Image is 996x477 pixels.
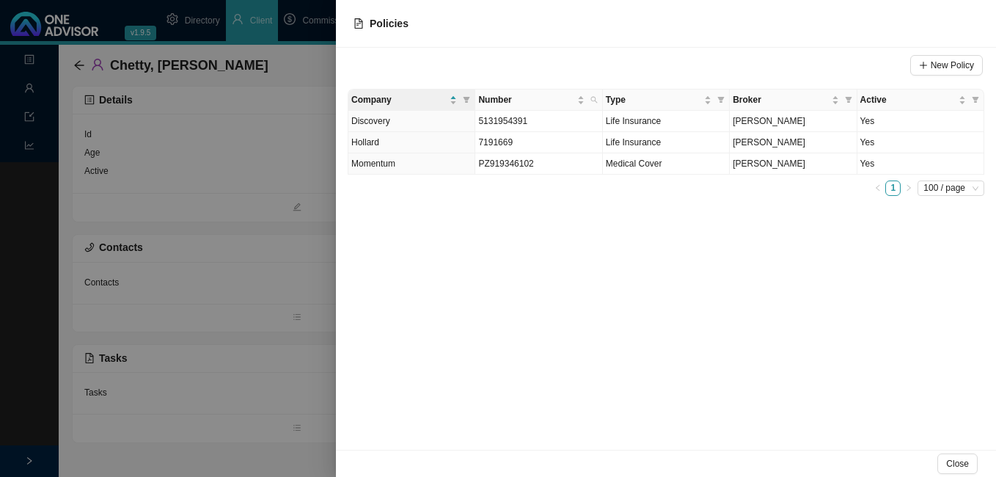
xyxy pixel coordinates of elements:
span: filter [845,96,852,103]
span: filter [460,90,473,110]
span: search [587,90,601,110]
li: 1 [885,181,901,196]
li: Previous Page [870,181,885,196]
span: Hollard [351,137,379,148]
th: Number [475,90,602,111]
span: Company [351,92,447,107]
td: Yes [857,132,984,153]
td: Yes [857,153,984,175]
span: search [590,96,598,103]
span: filter [717,96,725,103]
span: Medical Cover [606,159,662,169]
span: [PERSON_NAME] [733,137,805,148]
span: filter [714,90,728,110]
span: Life Insurance [606,116,661,126]
span: 100 / page [923,181,978,195]
span: Active [860,92,956,107]
span: Policies [370,18,409,29]
span: filter [463,96,470,103]
th: Type [603,90,730,111]
span: PZ919346102 [478,159,533,169]
span: file-text [354,18,364,29]
span: 5131954391 [478,116,527,126]
button: left [870,181,885,196]
span: Number [478,92,574,107]
li: Next Page [901,181,916,196]
span: [PERSON_NAME] [733,159,805,169]
span: right [905,184,912,192]
button: Close [937,454,978,474]
span: plus [919,61,928,70]
div: Page Size [918,181,984,196]
span: Close [946,456,969,471]
button: New Policy [910,55,983,76]
span: Momentum [351,159,395,169]
span: Type [606,92,701,107]
span: Discovery [351,116,390,126]
span: left [874,184,882,192]
span: New Policy [931,58,974,73]
span: filter [842,90,855,110]
button: right [901,181,916,196]
td: Yes [857,111,984,132]
th: Active [857,90,984,111]
a: 1 [886,181,900,195]
span: Broker [733,92,828,107]
span: filter [972,96,979,103]
span: filter [969,90,982,110]
span: Life Insurance [606,137,661,148]
span: 7191669 [478,137,513,148]
th: Broker [730,90,857,111]
span: [PERSON_NAME] [733,116,805,126]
